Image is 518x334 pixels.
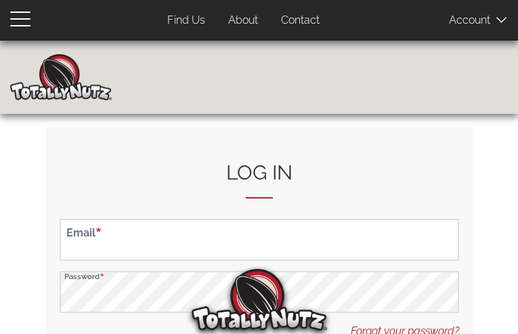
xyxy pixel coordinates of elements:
a: Find Us [157,7,215,34]
img: Home [10,54,112,100]
h2: Log in [60,161,459,199]
img: Totally Nutz Logo [192,269,327,331]
a: About [218,7,268,34]
input: Enter your email address. [60,219,459,261]
a: Contact [271,7,330,34]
